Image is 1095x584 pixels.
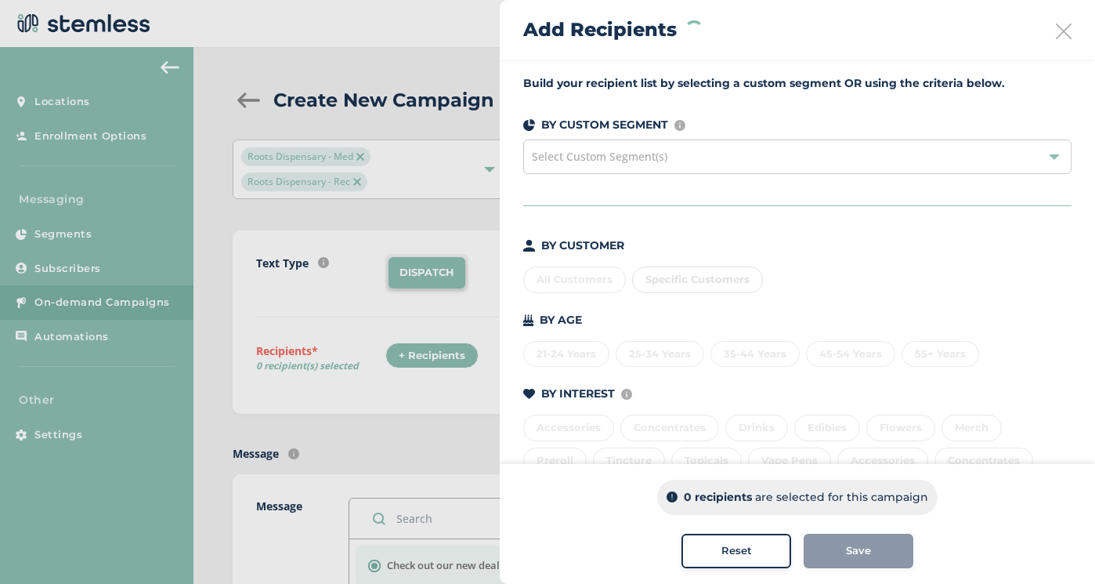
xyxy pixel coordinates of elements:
[755,489,928,506] p: are selected for this campaign
[523,389,535,400] img: icon-heart-dark-29e6356f.svg
[540,312,582,328] p: BY AGE
[523,16,677,44] h2: Add Recipients
[681,534,791,568] button: Reset
[684,489,752,506] p: 0 recipients
[621,389,632,400] img: icon-info-236977d2.svg
[523,75,1072,92] label: Build your recipient list by selecting a custom segment OR using the criteria below.
[532,149,667,164] span: Select Custom Segment(s)
[674,120,685,131] img: icon-info-236977d2.svg
[541,238,624,254] p: BY CUSTOMER
[523,119,535,131] img: icon-segments-dark-074adb27.svg
[541,117,668,133] p: BY CUSTOM SEGMENT
[523,314,533,326] img: icon-cake-93b2a7b5.svg
[1017,509,1095,584] iframe: Chat Widget
[541,386,615,402] p: BY INTEREST
[667,492,678,503] img: icon-info-dark-48f6c5f3.svg
[721,543,752,559] span: Reset
[523,240,535,252] img: icon-person-dark-ced50e5f.svg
